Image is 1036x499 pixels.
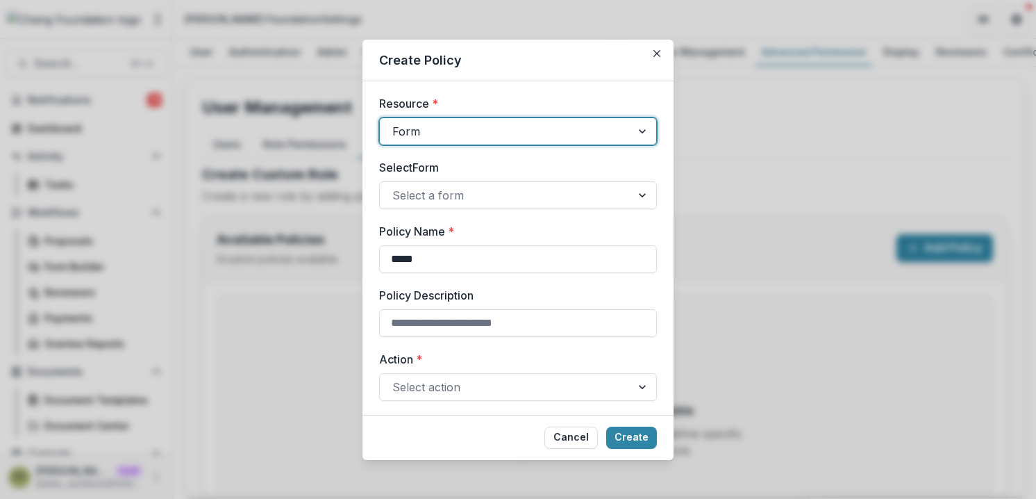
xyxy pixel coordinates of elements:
label: Action [379,351,649,368]
button: Close [649,45,665,62]
label: Policy Description [379,287,649,304]
button: Cancel [544,427,598,449]
label: Policy Name [379,223,649,240]
label: Select Form [379,159,649,176]
header: Create Policy [362,40,674,81]
button: Create [606,427,657,449]
label: Resource [379,95,649,112]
